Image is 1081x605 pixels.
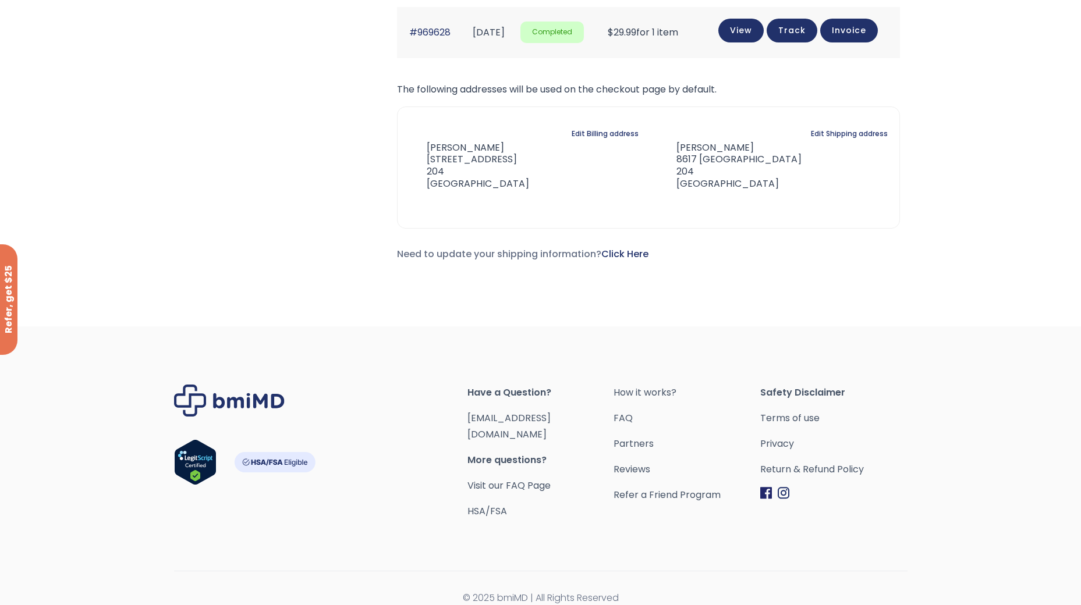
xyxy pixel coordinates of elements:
address: [PERSON_NAME] 8617 [GEOGRAPHIC_DATA] 204 [GEOGRAPHIC_DATA] [658,142,802,190]
img: Brand Logo [174,385,285,417]
a: [EMAIL_ADDRESS][DOMAIN_NAME] [467,411,551,441]
a: How it works? [614,385,760,401]
a: Return & Refund Policy [760,461,907,478]
a: View [718,19,764,42]
img: Instagram [778,487,789,499]
p: The following addresses will be used on the checkout page by default. [397,81,900,98]
a: Invoice [820,19,878,42]
a: Terms of use [760,410,907,426]
a: FAQ [614,410,760,426]
a: Edit Shipping address [811,126,888,142]
img: Facebook [760,487,772,499]
a: Partners [614,436,760,452]
time: [DATE] [473,26,505,39]
a: Privacy [760,436,907,452]
a: HSA/FSA [467,504,507,518]
img: HSA-FSA [234,452,316,472]
a: Click Here [601,247,648,261]
a: Visit our FAQ Page [467,479,551,492]
a: Reviews [614,461,760,478]
span: Need to update your shipping information? [397,247,648,261]
a: Track [767,19,817,42]
span: $ [608,26,614,39]
img: Verify Approval for www.bmimd.com [174,439,217,485]
span: Safety Disclaimer [760,385,907,401]
a: Edit Billing address [572,126,639,142]
span: More questions? [467,452,614,468]
td: for 1 item [590,7,696,58]
address: [PERSON_NAME] [STREET_ADDRESS] 204 [GEOGRAPHIC_DATA] [409,142,529,190]
a: Refer a Friend Program [614,487,760,503]
a: #969628 [409,26,451,39]
span: 29.99 [608,26,636,39]
span: Have a Question? [467,385,614,401]
span: Completed [520,22,584,43]
a: Verify LegitScript Approval for www.bmimd.com [174,439,217,490]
